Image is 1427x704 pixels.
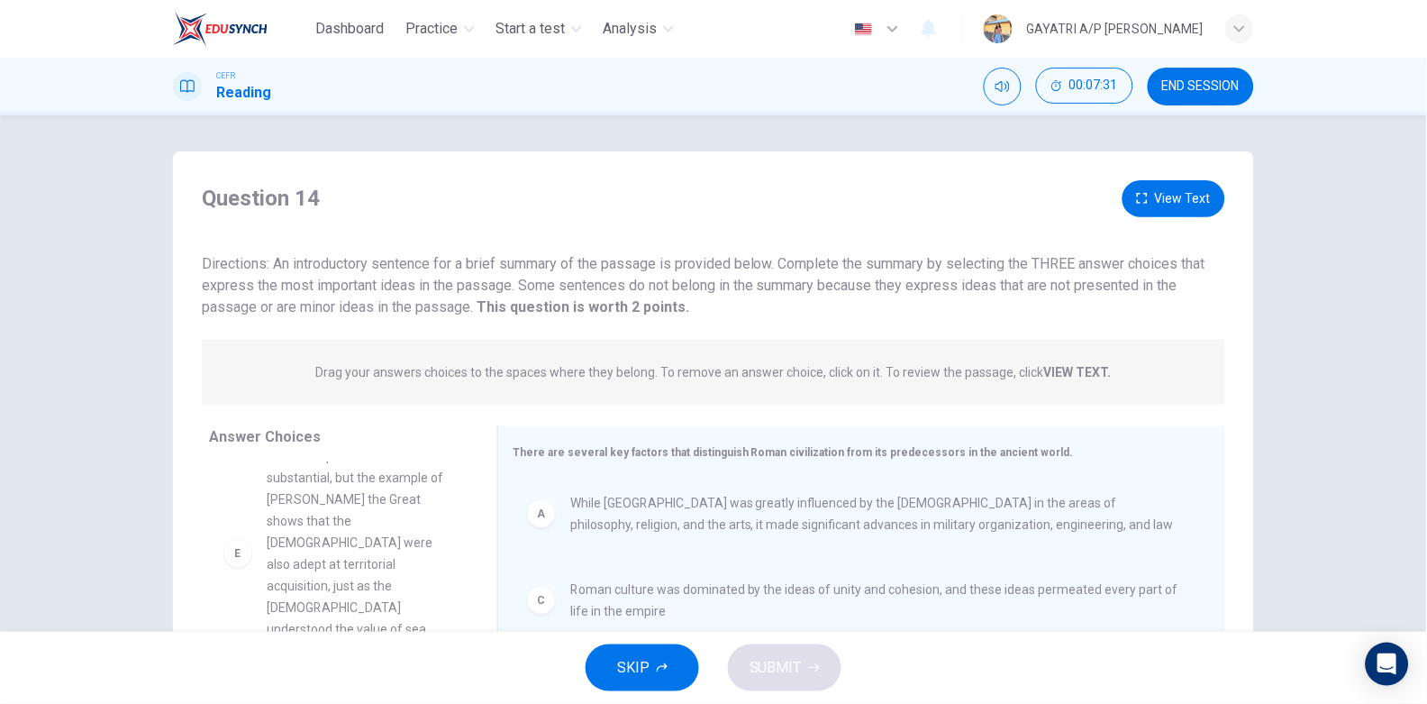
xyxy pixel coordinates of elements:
[202,255,1205,315] span: Directions: An introductory sentence for a brief summary of the passage is provided below. Comple...
[496,18,566,40] span: Start a test
[852,23,875,36] img: en
[399,13,482,45] button: Practice
[513,446,1074,459] span: There are several key factors that distinguish Roman civilization from its predecessors in the an...
[316,18,385,40] span: Dashboard
[173,11,309,47] a: EduSynch logo
[513,564,1196,636] div: CRoman culture was dominated by the ideas of unity and cohesion, and these ideas permeated every ...
[489,13,589,45] button: Start a test
[1123,180,1225,217] button: View Text
[604,18,658,40] span: Analysis
[984,14,1013,43] img: Profile picture
[1148,68,1254,105] button: END SESSION
[617,655,650,681] span: SKIP
[223,539,252,568] div: E
[570,492,1182,535] span: While [GEOGRAPHIC_DATA] was greatly influenced by the [DEMOGRAPHIC_DATA] in the areas of philosop...
[209,428,321,445] span: Answer Choices
[1027,18,1204,40] div: GAYATRI A/P [PERSON_NAME]
[173,11,268,47] img: EduSynch logo
[216,82,271,104] h1: Reading
[570,579,1182,622] span: Roman culture was dominated by the ideas of unity and cohesion, and these ideas permeated every p...
[984,68,1022,105] div: Mute
[1044,365,1112,379] strong: VIEW TEXT.
[473,298,689,315] strong: This question is worth 2 points.
[1036,68,1133,104] button: 00:07:31
[209,431,468,676] div: EGreek sea power was substantial, but the example of [PERSON_NAME] the Great shows that the [DEMO...
[1366,643,1409,686] div: Open Intercom Messenger
[216,69,235,82] span: CEFR
[527,586,556,615] div: C
[316,365,1112,379] p: Drag your answers choices to the spaces where they belong. To remove an answer choice, click on i...
[596,13,681,45] button: Analysis
[202,184,320,213] h4: Question 14
[1069,78,1118,93] span: 00:07:31
[513,478,1196,550] div: AWhile [GEOGRAPHIC_DATA] was greatly influenced by the [DEMOGRAPHIC_DATA] in the areas of philoso...
[527,499,556,528] div: A
[406,18,459,40] span: Practice
[1162,79,1240,94] span: END SESSION
[309,13,392,45] button: Dashboard
[586,645,699,691] button: SKIP
[267,445,454,662] span: Greek sea power was substantial, but the example of [PERSON_NAME] the Great shows that the [DEMOG...
[1036,68,1133,105] div: Hide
